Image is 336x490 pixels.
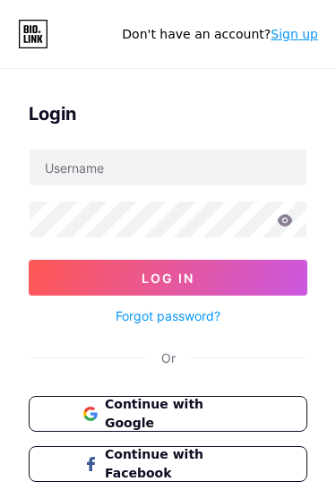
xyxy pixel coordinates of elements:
a: Forgot password? [116,306,220,325]
span: Continue with Google [105,395,253,433]
button: Log In [29,260,307,296]
div: Or [161,348,176,367]
span: Continue with Facebook [105,445,253,483]
div: Don't have an account? [122,25,318,44]
input: Username [30,150,306,185]
div: Login [29,100,307,127]
button: Continue with Google [29,396,307,432]
button: Continue with Facebook [29,446,307,482]
a: Sign up [271,27,318,41]
span: Log In [142,271,194,286]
